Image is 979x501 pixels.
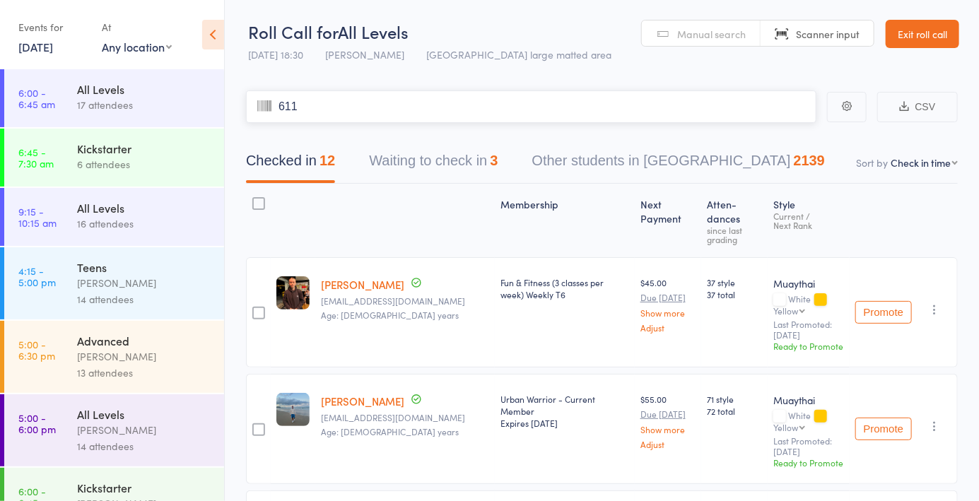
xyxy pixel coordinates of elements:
span: Manual search [677,27,746,41]
a: [PERSON_NAME] [321,394,404,408]
div: 12 [320,153,335,168]
a: 6:45 -7:30 amKickstarter6 attendees [4,129,224,187]
div: Yellow [773,423,798,432]
div: Check in time [891,155,951,170]
div: Events for [18,16,88,39]
time: 5:00 - 6:30 pm [18,338,55,361]
small: Last Promoted: [DATE] [773,319,844,340]
div: Advanced [77,333,212,348]
div: [PERSON_NAME] [77,348,212,365]
div: Next Payment [635,190,702,251]
small: Due [DATE] [640,409,696,419]
div: Fun & Fitness (3 classes per week) Weekly T6 [500,276,629,300]
span: 72 total [707,405,762,417]
div: Ready to Promote [773,456,844,468]
span: [GEOGRAPHIC_DATA] large matted area [426,47,611,61]
button: Waiting to check in3 [369,146,498,183]
div: 17 attendees [77,97,212,113]
a: Show more [640,425,696,434]
span: [DATE] 18:30 [248,47,303,61]
input: Scan member card [246,90,816,123]
span: All Levels [338,20,409,43]
div: Atten­dances [701,190,768,251]
div: All Levels [77,200,212,216]
div: All Levels [77,406,212,422]
a: 5:00 -6:30 pmAdvanced[PERSON_NAME]13 attendees [4,321,224,393]
a: 6:00 -6:45 amAll Levels17 attendees [4,69,224,127]
div: 14 attendees [77,438,212,454]
a: [PERSON_NAME] [321,277,404,292]
div: At [102,16,172,39]
div: White [773,411,844,432]
time: 9:15 - 10:15 am [18,206,57,228]
a: 5:00 -6:00 pmAll Levels[PERSON_NAME]14 attendees [4,394,224,466]
time: 6:00 - 6:45 am [18,87,55,110]
div: Teens [77,259,212,275]
div: Urban Warrior - Current Member [500,393,629,429]
time: 4:15 - 5:00 pm [18,265,56,288]
button: CSV [877,92,958,122]
img: image1749716056.png [276,276,310,310]
small: gonzalvezalvaro@gmail.com [321,413,489,423]
div: Muaythai [773,393,844,407]
a: 9:15 -10:15 amAll Levels16 attendees [4,188,224,246]
div: 6 attendees [77,156,212,172]
span: 71 style [707,393,762,405]
div: $55.00 [640,393,696,449]
a: [DATE] [18,39,53,54]
div: 13 attendees [77,365,212,381]
label: Sort by [856,155,888,170]
span: 37 total [707,288,762,300]
button: Promote [855,301,912,324]
div: Kickstarter [77,141,212,156]
div: Expires [DATE] [500,417,629,429]
button: Other students in [GEOGRAPHIC_DATA]2139 [532,146,826,183]
div: All Levels [77,81,212,97]
div: 3 [490,153,498,168]
div: White [773,294,844,315]
div: Yellow [773,306,798,315]
div: [PERSON_NAME] [77,422,212,438]
div: 14 attendees [77,291,212,307]
small: Due [DATE] [640,293,696,302]
div: Membership [495,190,635,251]
a: Exit roll call [886,20,959,48]
div: 16 attendees [77,216,212,232]
a: Adjust [640,440,696,449]
div: Muaythai [773,276,844,290]
div: Kickstarter [77,480,212,495]
div: Style [768,190,850,251]
div: since last grading [707,225,762,244]
span: Scanner input [796,27,860,41]
div: Any location [102,39,172,54]
span: [PERSON_NAME] [325,47,404,61]
div: [PERSON_NAME] [77,275,212,291]
span: Age: [DEMOGRAPHIC_DATA] years [321,425,459,437]
a: Adjust [640,323,696,332]
span: 37 style [707,276,762,288]
div: Ready to Promote [773,340,844,352]
time: 6:45 - 7:30 am [18,146,54,169]
span: Roll Call for [248,20,338,43]
small: Last Promoted: [DATE] [773,436,844,456]
button: Promote [855,418,912,440]
span: Age: [DEMOGRAPHIC_DATA] years [321,309,459,321]
a: Show more [640,308,696,317]
small: jedica138@gmail.com [321,296,489,306]
div: $45.00 [640,276,696,332]
div: Current / Next Rank [773,211,844,230]
img: image1756953067.png [276,393,310,426]
div: 2139 [794,153,826,168]
button: Checked in12 [246,146,335,183]
time: 5:00 - 6:00 pm [18,412,56,435]
a: 4:15 -5:00 pmTeens[PERSON_NAME]14 attendees [4,247,224,319]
